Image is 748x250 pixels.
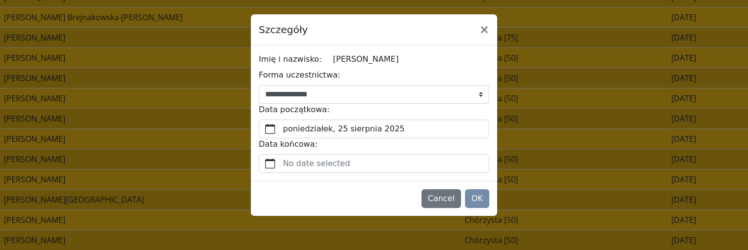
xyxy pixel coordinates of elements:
svg: calendar [265,159,275,168]
button: calendar [259,155,281,172]
button: Close [471,16,497,43]
button: OK [465,189,489,208]
label: No date selected [281,155,489,172]
button: Cancel [421,189,461,208]
label: Data początkowa: [259,104,489,116]
label: poniedziałek, 25 sierpnia 2025 [281,120,489,138]
h5: Szczegóły [259,22,308,37]
svg: calendar [265,124,275,134]
label: Data końcowa: [259,138,489,150]
span: [PERSON_NAME] [333,54,399,64]
label: Imię i nazwisko: [259,53,333,65]
label: Forma uczestnictwa: [259,69,489,81]
button: calendar [259,120,281,138]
